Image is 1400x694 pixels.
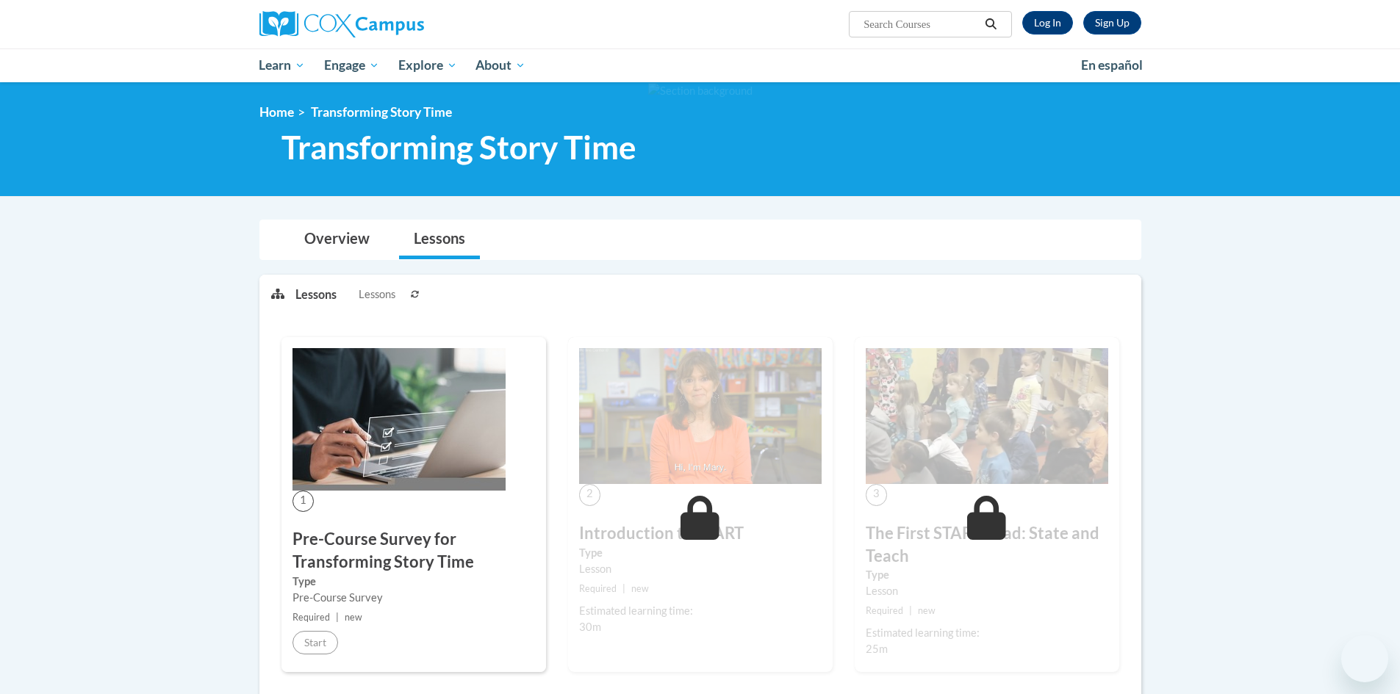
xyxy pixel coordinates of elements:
[292,491,314,512] span: 1
[1341,635,1388,682] iframe: Button to launch messaging window
[336,612,339,623] span: |
[292,348,506,491] img: Course Image
[579,621,601,633] span: 30m
[579,603,822,619] div: Estimated learning time:
[866,348,1108,485] img: Course Image
[631,583,649,594] span: new
[475,57,525,74] span: About
[918,605,936,616] span: new
[398,57,457,74] span: Explore
[290,220,384,259] a: Overview
[866,643,888,655] span: 25m
[259,11,539,37] a: Cox Campus
[292,612,330,623] span: Required
[259,104,294,120] a: Home
[866,605,903,616] span: Required
[324,57,379,74] span: Engage
[295,286,337,303] p: Lessons
[909,605,912,616] span: |
[311,104,452,120] span: Transforming Story Time
[579,348,822,485] img: Course Image
[1071,50,1152,81] a: En español
[866,567,1108,583] label: Type
[866,522,1108,568] h3: The First START Read: State and Teach
[359,286,395,303] span: Lessons
[250,48,315,82] a: Learn
[389,48,467,82] a: Explore
[259,57,305,74] span: Learn
[1083,11,1141,35] a: Register
[579,583,617,594] span: Required
[292,590,535,606] div: Pre-Course Survey
[281,128,636,167] span: Transforming Story Time
[866,625,1108,641] div: Estimated learning time:
[579,545,822,561] label: Type
[399,220,480,259] a: Lessons
[1081,57,1143,73] span: En español
[466,48,535,82] a: About
[579,522,822,545] h3: Introduction to START
[315,48,389,82] a: Engage
[866,484,887,505] span: 3
[1022,11,1073,35] a: Log In
[579,484,600,505] span: 2
[579,561,822,577] div: Lesson
[622,583,625,594] span: |
[292,574,535,590] label: Type
[862,15,980,33] input: Search Courses
[345,612,362,623] span: new
[648,83,753,99] img: Section background
[237,48,1163,82] div: Main menu
[866,583,1108,599] div: Lesson
[980,15,1002,33] button: Search
[259,11,424,37] img: Cox Campus
[292,528,535,574] h3: Pre-Course Survey for Transforming Story Time
[292,631,338,654] button: Start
